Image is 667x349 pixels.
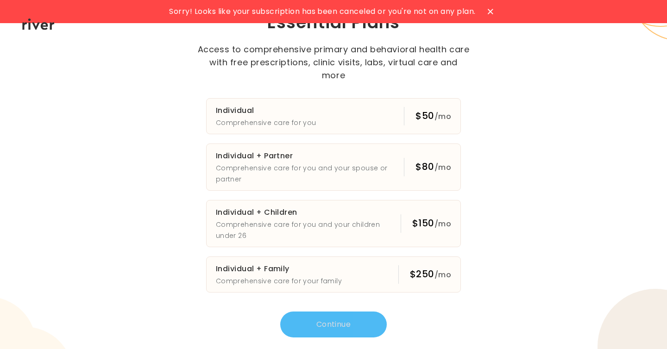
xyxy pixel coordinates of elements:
button: Continue [280,312,387,337]
div: $80 [415,160,451,174]
p: Comprehensive care for your family [216,275,342,287]
h3: Individual + Children [216,206,401,219]
span: /mo [434,162,451,173]
p: Comprehensive care for you and your spouse or partner [216,162,404,185]
p: Comprehensive care for you [216,117,316,128]
div: $250 [410,268,451,281]
p: Access to comprehensive primary and behavioral health care with free prescriptions, clinic visits... [197,43,470,82]
p: Comprehensive care for you and your children under 26 [216,219,401,241]
button: Individual + ChildrenComprehensive care for you and your children under 26$150/mo [206,200,461,247]
h3: Individual [216,104,316,117]
span: Sorry! Looks like your subscription has been canceled or you're not on any plan. [169,5,475,18]
span: /mo [434,111,451,122]
button: Individual + PartnerComprehensive care for you and your spouse or partner$80/mo [206,143,461,191]
span: /mo [434,218,451,229]
button: IndividualComprehensive care for you$50/mo [206,98,461,134]
span: /mo [434,269,451,280]
button: Individual + FamilyComprehensive care for your family$250/mo [206,256,461,293]
h3: Individual + Family [216,262,342,275]
h1: Essential Plans [174,12,493,34]
div: $150 [412,217,451,231]
div: $50 [415,109,451,123]
h3: Individual + Partner [216,150,404,162]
